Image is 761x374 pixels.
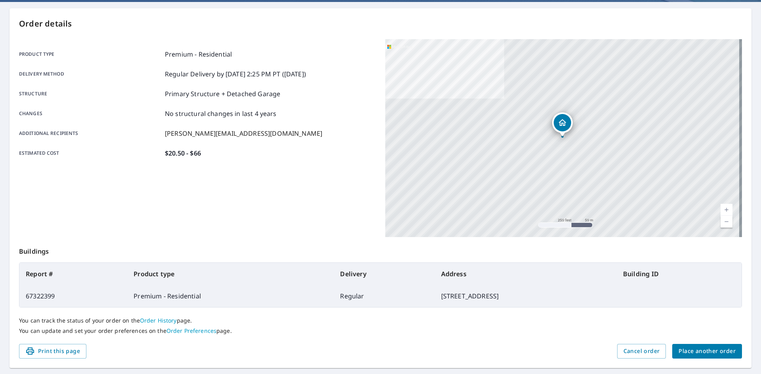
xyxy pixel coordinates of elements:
p: Estimated cost [19,148,162,158]
a: Current Level 17, Zoom In [721,204,732,216]
button: Cancel order [617,344,666,359]
p: Buildings [19,237,742,262]
td: Regular [334,285,434,307]
button: Print this page [19,344,86,359]
span: Place another order [679,346,736,356]
th: Report # [19,263,127,285]
a: Order History [140,317,177,324]
th: Building ID [617,263,742,285]
p: No structural changes in last 4 years [165,109,277,118]
p: Premium - Residential [165,49,232,59]
td: 67322399 [19,285,127,307]
p: Additional recipients [19,129,162,138]
span: Cancel order [623,346,660,356]
a: Order Preferences [166,327,216,334]
button: Place another order [672,344,742,359]
p: Structure [19,89,162,99]
p: Order details [19,18,742,30]
div: Dropped pin, building 1, Residential property, 863 N Jacksonville St Arlington, VA 22205 [552,112,573,137]
p: Regular Delivery by [DATE] 2:25 PM PT ([DATE]) [165,69,306,79]
th: Delivery [334,263,434,285]
p: Primary Structure + Detached Garage [165,89,280,99]
td: [STREET_ADDRESS] [435,285,617,307]
p: Changes [19,109,162,118]
p: $20.50 - $66 [165,148,201,158]
a: Current Level 17, Zoom Out [721,216,732,228]
p: Delivery method [19,69,162,79]
p: You can update and set your order preferences on the page. [19,327,742,334]
td: Premium - Residential [127,285,334,307]
th: Address [435,263,617,285]
th: Product type [127,263,334,285]
p: Product type [19,49,162,59]
p: You can track the status of your order on the page. [19,317,742,324]
span: Print this page [25,346,80,356]
p: [PERSON_NAME][EMAIL_ADDRESS][DOMAIN_NAME] [165,129,322,138]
